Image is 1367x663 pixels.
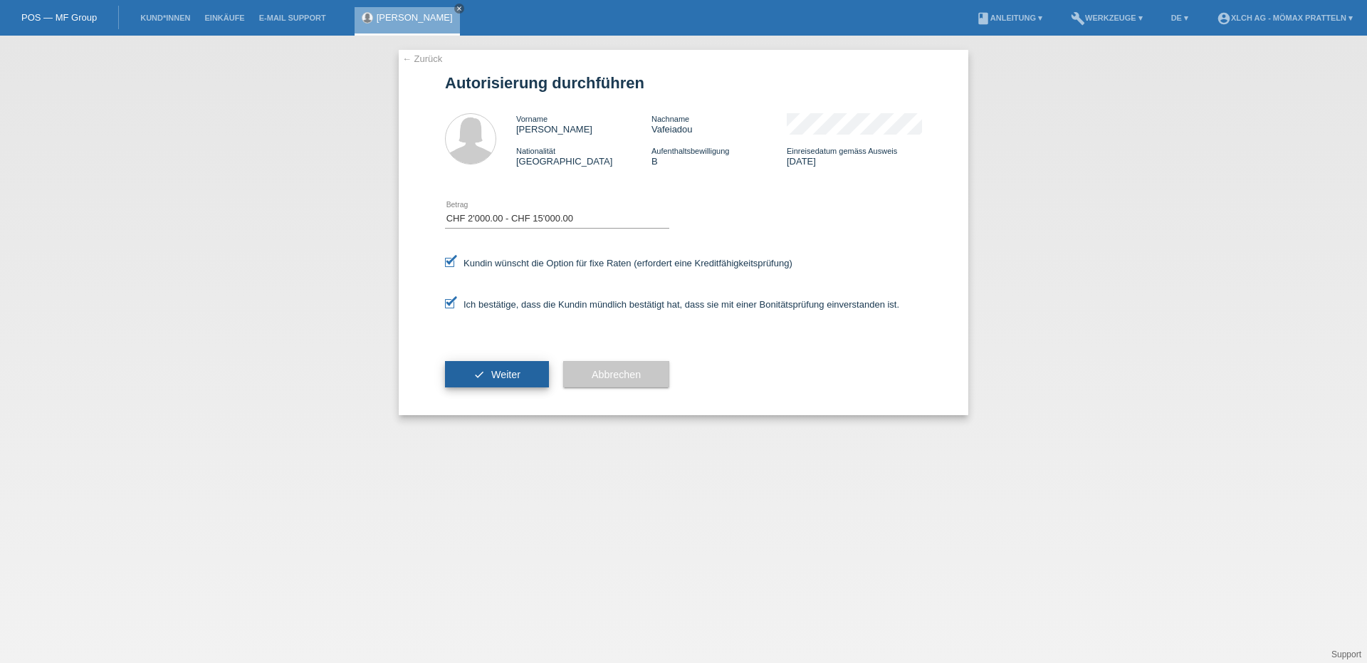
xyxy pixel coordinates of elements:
[651,147,729,155] span: Aufenthaltsbewilligung
[651,115,689,123] span: Nachname
[133,14,197,22] a: Kund*innen
[197,14,251,22] a: Einkäufe
[456,5,463,12] i: close
[651,145,787,167] div: B
[445,299,899,310] label: Ich bestätige, dass die Kundin mündlich bestätigt hat, dass sie mit einer Bonitätsprüfung einvers...
[563,361,669,388] button: Abbrechen
[592,369,641,380] span: Abbrechen
[787,145,922,167] div: [DATE]
[1331,649,1361,659] a: Support
[651,113,787,135] div: Vafeiadou
[787,147,897,155] span: Einreisedatum gemäss Ausweis
[516,145,651,167] div: [GEOGRAPHIC_DATA]
[976,11,990,26] i: book
[1064,14,1150,22] a: buildWerkzeuge ▾
[445,258,792,268] label: Kundin wünscht die Option für fixe Raten (erfordert eine Kreditfähigkeitsprüfung)
[402,53,442,64] a: ← Zurück
[377,12,453,23] a: [PERSON_NAME]
[454,4,464,14] a: close
[516,147,555,155] span: Nationalität
[1164,14,1195,22] a: DE ▾
[1071,11,1085,26] i: build
[445,361,549,388] button: check Weiter
[21,12,97,23] a: POS — MF Group
[1210,14,1360,22] a: account_circleXLCH AG - Mömax Pratteln ▾
[445,74,922,92] h1: Autorisierung durchführen
[516,115,548,123] span: Vorname
[473,369,485,380] i: check
[252,14,333,22] a: E-Mail Support
[491,369,520,380] span: Weiter
[969,14,1049,22] a: bookAnleitung ▾
[1217,11,1231,26] i: account_circle
[516,113,651,135] div: [PERSON_NAME]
